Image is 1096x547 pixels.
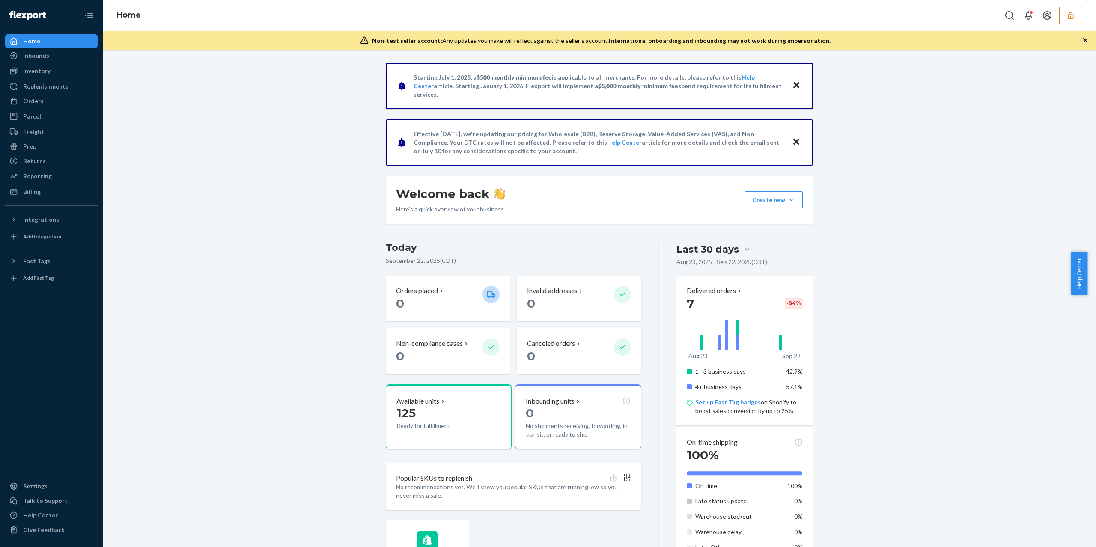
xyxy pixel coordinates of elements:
[1071,252,1087,295] button: Help Center
[396,473,472,483] p: Popular SKUs to replenish
[687,448,719,462] span: 100%
[372,36,831,45] div: Any updates you make will reflect against the seller's account.
[23,526,65,534] div: Give Feedback
[386,384,512,449] button: Available units125Ready for fulfillment
[1001,7,1018,24] button: Open Search Box
[695,367,780,376] p: 1 - 3 business days
[9,11,46,20] img: Flexport logo
[688,352,708,360] p: Aug 23
[794,528,803,535] span: 0%
[23,97,44,105] div: Orders
[786,368,803,375] span: 42.9%
[5,94,98,108] a: Orders
[414,73,784,99] p: Starting July 1, 2025, a is applicable to all merchants. For more details, please refer to this a...
[23,257,51,265] div: Fast Tags
[5,185,98,199] a: Billing
[695,528,780,536] p: Warehouse delay
[396,296,404,311] span: 0
[695,398,761,406] a: Set up Fast Tag badges
[396,186,505,202] h1: Welcome back
[527,339,575,348] p: Canceled orders
[23,482,48,491] div: Settings
[785,298,803,309] div: -94 %
[782,352,801,360] p: Sep 22
[695,398,803,415] p: on Shopify to boost sales conversion by up to 25%.
[5,230,98,244] a: Add Integration
[23,142,36,151] div: Prep
[5,254,98,268] button: Fast Tags
[396,396,439,406] p: Available units
[23,37,40,45] div: Home
[5,49,98,62] a: Inbounds
[609,37,831,44] span: International onboarding and inbounding may not work during impersonation.
[786,383,803,390] span: 57.1%
[695,482,780,490] p: On time
[80,7,98,24] button: Close Navigation
[23,496,68,505] div: Talk to Support
[477,74,552,81] span: $500 monthly minimum fee
[745,191,803,208] button: Create new
[5,125,98,139] a: Freight
[396,339,463,348] p: Non-compliance cases
[1039,7,1056,24] button: Open account menu
[414,130,784,155] p: Effective [DATE], we're updating our pricing for Wholesale (B2B), Reserve Storage, Value-Added Se...
[110,3,148,28] ol: breadcrumbs
[5,64,98,78] a: Inventory
[396,205,505,214] p: Here’s a quick overview of your business
[794,513,803,520] span: 0%
[5,34,98,48] a: Home
[386,241,641,255] h3: Today
[695,497,780,505] p: Late status update
[676,258,767,266] p: Aug 23, 2025 - Sep 22, 2025 ( CDT )
[687,296,694,311] span: 7
[5,494,98,508] button: Talk to Support
[5,213,98,226] button: Integrations
[515,384,641,449] button: Inbounding units0No shipments receiving, forwarding, in transit, or ready to ship
[23,215,59,224] div: Integrations
[5,110,98,123] a: Parcel
[386,256,641,265] p: September 22, 2025 ( CDT )
[687,286,743,296] button: Delivered orders
[791,80,802,92] button: Close
[23,274,54,282] div: Add Fast Tag
[5,140,98,153] a: Prep
[372,37,442,44] span: Non-test seller account:
[386,328,510,374] button: Non-compliance cases 0
[5,80,98,93] a: Replenishments
[386,276,510,321] button: Orders placed 0
[23,233,61,240] div: Add Integration
[396,286,438,296] p: Orders placed
[396,422,476,430] p: Ready for fulfillment
[5,523,98,537] button: Give Feedback
[5,479,98,493] a: Settings
[787,482,803,489] span: 100%
[607,139,642,146] a: Help Center
[676,243,739,256] div: Last 30 days
[527,349,535,363] span: 0
[23,112,41,121] div: Parcel
[794,497,803,505] span: 0%
[517,276,641,321] button: Invalid addresses 0
[687,437,738,447] p: On-time shipping
[116,10,141,20] a: Home
[23,157,46,165] div: Returns
[517,328,641,374] button: Canceled orders 0
[695,383,780,391] p: 4+ business days
[791,136,802,149] button: Close
[23,172,52,181] div: Reporting
[493,188,505,200] img: hand-wave emoji
[1042,521,1087,543] iframe: Opens a widget where you can chat to one of our agents
[23,67,51,75] div: Inventory
[396,406,416,420] span: 125
[526,422,630,439] p: No shipments receiving, forwarding, in transit, or ready to ship
[23,511,58,520] div: Help Center
[23,187,41,196] div: Billing
[5,508,98,522] a: Help Center
[23,128,44,136] div: Freight
[526,396,575,406] p: Inbounding units
[598,82,678,89] span: $5,000 monthly minimum fee
[23,51,49,60] div: Inbounds
[695,512,780,521] p: Warehouse stockout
